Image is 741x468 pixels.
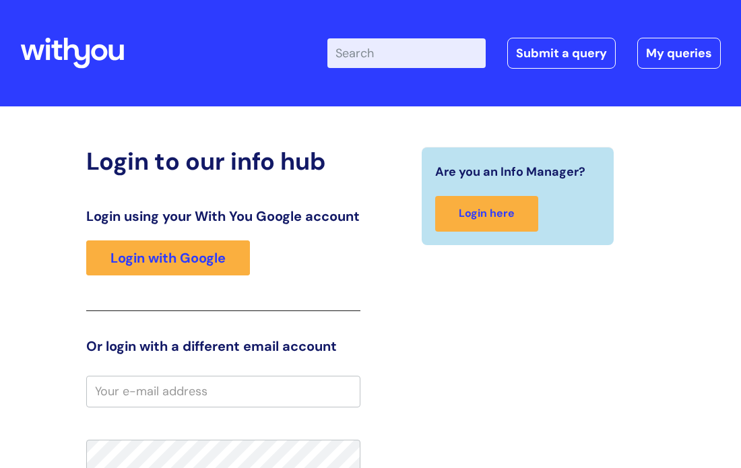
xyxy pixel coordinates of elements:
input: Search [327,38,486,68]
h3: Or login with a different email account [86,338,360,354]
h3: Login using your With You Google account [86,208,360,224]
input: Your e-mail address [86,376,360,407]
span: Are you an Info Manager? [435,161,585,182]
a: Submit a query [507,38,616,69]
a: My queries [637,38,721,69]
h2: Login to our info hub [86,147,360,176]
a: Login with Google [86,240,250,275]
a: Login here [435,196,538,232]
